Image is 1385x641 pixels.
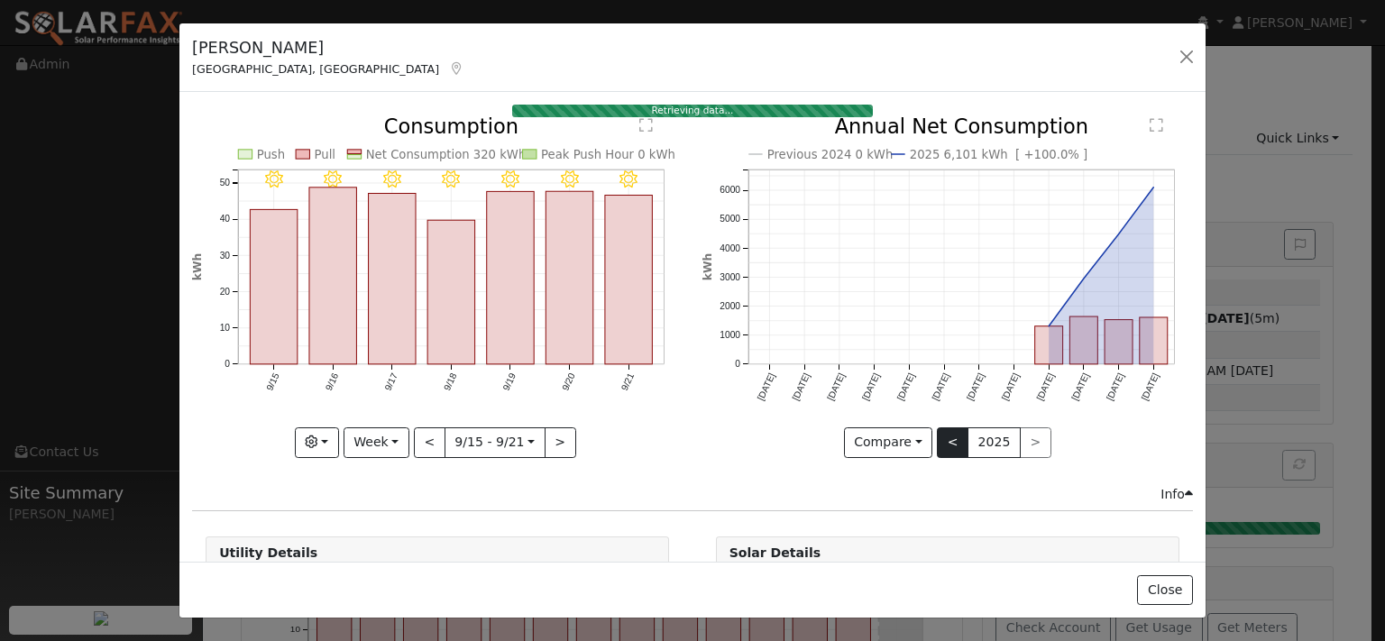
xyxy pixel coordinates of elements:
[619,371,637,392] text: 9/21
[443,171,461,189] i: 9/18 - MostlyClear
[620,171,638,189] i: 9/21 - MostlyClear
[834,115,1088,139] text: Annual Net Consumption
[219,545,317,560] strong: Utility Details
[366,149,527,162] text: Net Consumption 320 kWh
[1045,323,1052,330] circle: onclick=""
[309,188,357,364] rect: onclick=""
[546,192,594,365] rect: onclick=""
[487,192,535,365] rect: onclick=""
[264,371,281,392] text: 9/15
[384,115,518,139] text: Consumption
[191,253,204,281] text: kWh
[766,149,893,162] text: Previous 2024 0 kWh
[825,372,847,403] text: [DATE]
[501,171,519,189] i: 9/19 - MostlyClear
[1105,320,1133,364] rect: onclick=""
[344,427,409,458] button: Week
[220,215,231,224] text: 40
[324,171,342,189] i: 9/16 - Clear
[1150,184,1157,191] circle: onclick=""
[442,371,459,392] text: 9/18
[720,215,740,224] text: 5000
[501,371,518,392] text: 9/19
[937,427,968,458] button: <
[1080,275,1087,282] circle: onclick=""
[1140,372,1161,403] text: [DATE]
[1069,372,1091,403] text: [DATE]
[1114,231,1122,238] circle: onclick=""
[720,186,740,196] text: 6000
[1034,326,1062,364] rect: onclick=""
[1069,317,1097,365] rect: onclick=""
[192,36,464,60] h5: [PERSON_NAME]
[756,372,777,403] text: [DATE]
[225,360,230,370] text: 0
[220,324,231,334] text: 10
[561,371,578,392] text: 9/20
[257,149,285,162] text: Push
[895,372,917,403] text: [DATE]
[561,171,579,189] i: 9/20 - MostlyClear
[1140,318,1168,365] rect: onclick=""
[930,372,951,403] text: [DATE]
[1000,372,1022,403] text: [DATE]
[512,105,873,117] div: Retrieving data...
[315,149,335,162] text: Pull
[324,371,341,392] text: 9/16
[383,371,400,392] text: 9/17
[720,301,740,311] text: 2000
[1105,372,1126,403] text: [DATE]
[545,427,576,458] button: >
[1137,575,1192,606] button: Close
[1160,485,1193,504] div: Info
[844,427,933,458] button: Compare
[720,272,740,282] text: 3000
[965,372,986,403] text: [DATE]
[220,287,231,297] text: 20
[541,149,675,162] text: Peak Push Hour 0 kWh
[250,210,298,365] rect: onclick=""
[720,243,740,253] text: 4000
[729,545,821,560] strong: Solar Details
[860,372,882,403] text: [DATE]
[369,194,417,364] rect: onclick=""
[639,118,653,133] text: 
[265,171,283,189] i: 9/15 - Clear
[192,62,439,76] span: [GEOGRAPHIC_DATA], [GEOGRAPHIC_DATA]
[790,372,812,403] text: [DATE]
[414,427,445,458] button: <
[427,221,475,365] rect: onclick=""
[720,331,740,341] text: 1000
[448,61,464,76] a: Map
[1150,118,1163,133] text: 
[735,360,740,370] text: 0
[220,179,231,188] text: 50
[383,171,401,189] i: 9/17 - Clear
[220,251,231,261] text: 30
[968,427,1021,458] button: 2025
[445,427,546,458] button: 9/15 - 9/21
[1034,372,1056,403] text: [DATE]
[605,196,653,364] rect: onclick=""
[909,149,1087,162] text: 2025 6,101 kWh [ +100.0% ]
[702,253,714,281] text: kWh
